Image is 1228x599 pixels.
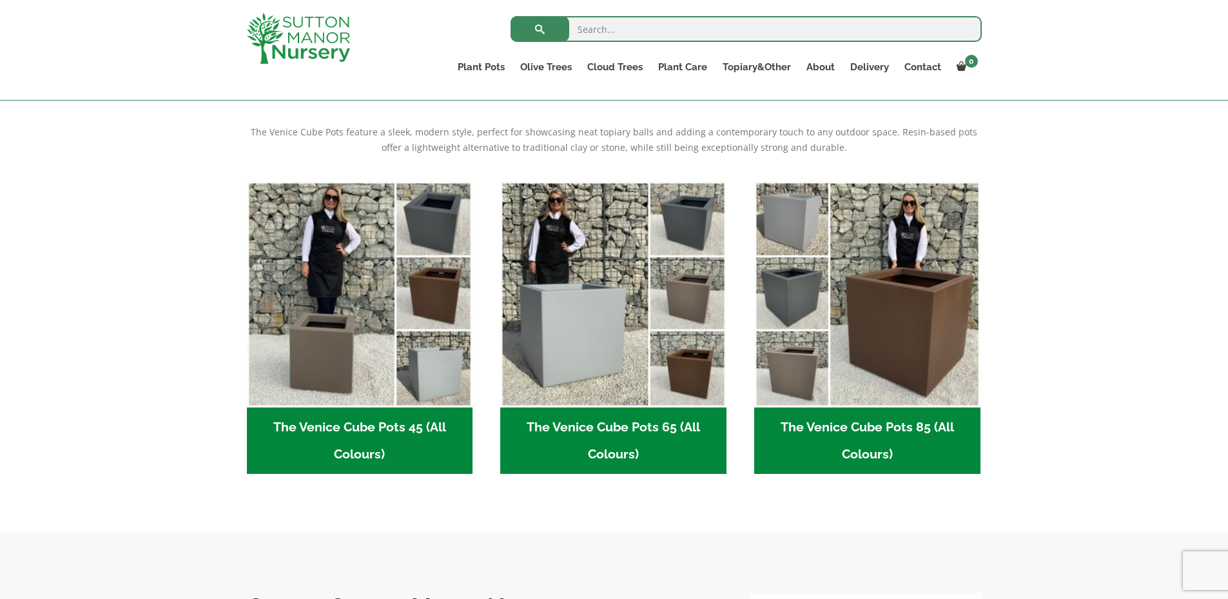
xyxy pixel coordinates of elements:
[754,181,980,474] a: Visit product category The Venice Cube Pots 85 (All Colours)
[500,181,726,474] a: Visit product category The Venice Cube Pots 65 (All Colours)
[500,408,726,475] h2: The Venice Cube Pots 65 (All Colours)
[965,55,978,68] span: 0
[897,58,949,76] a: Contact
[650,58,715,76] a: Plant Care
[512,58,580,76] a: Olive Trees
[843,58,897,76] a: Delivery
[754,181,980,408] img: The Venice Cube Pots 85 (All Colours)
[247,181,473,408] img: The Venice Cube Pots 45 (All Colours)
[754,408,980,475] h2: The Venice Cube Pots 85 (All Colours)
[247,181,473,474] a: Visit product category The Venice Cube Pots 45 (All Colours)
[247,408,473,475] h2: The Venice Cube Pots 45 (All Colours)
[247,124,982,155] p: The Venice Cube Pots feature a sleek, modern style, perfect for showcasing neat topiary balls and...
[247,13,350,64] img: logo
[500,181,726,408] img: The Venice Cube Pots 65 (All Colours)
[949,58,982,76] a: 0
[580,58,650,76] a: Cloud Trees
[511,16,982,42] input: Search...
[799,58,843,76] a: About
[450,58,512,76] a: Plant Pots
[715,58,799,76] a: Topiary&Other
